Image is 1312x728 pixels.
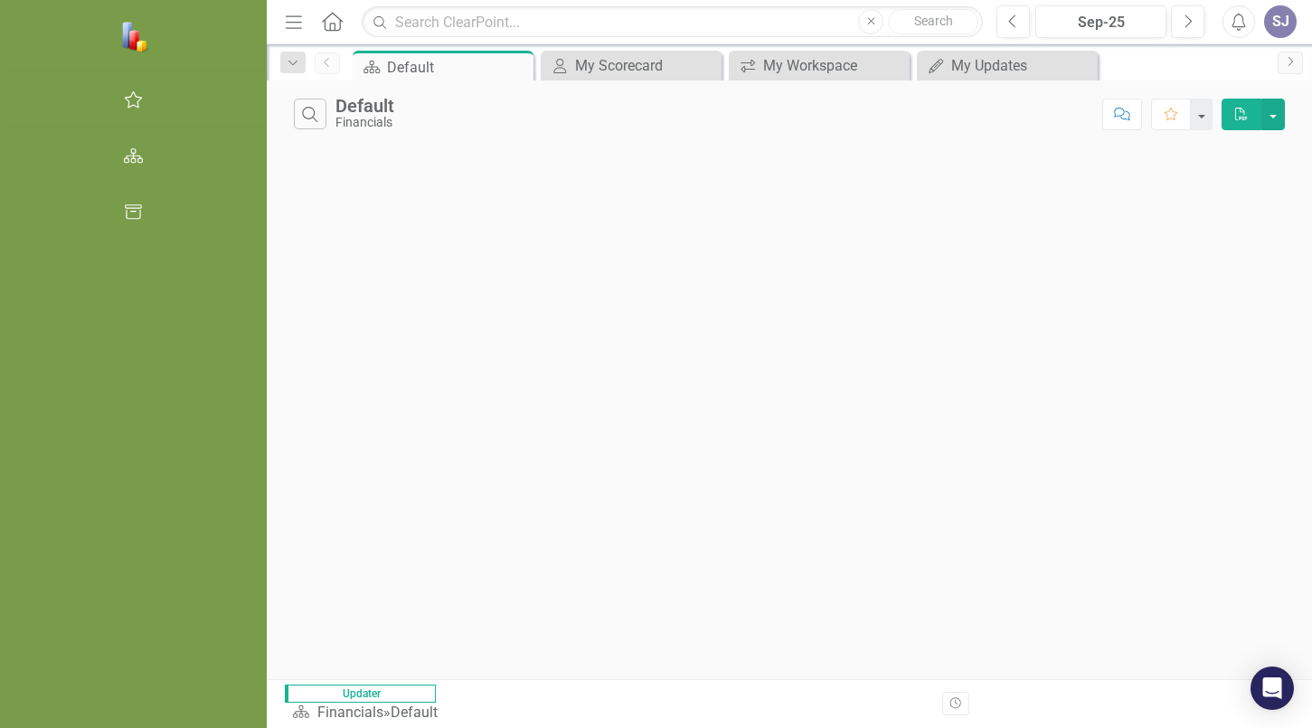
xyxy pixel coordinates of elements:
[292,703,445,723] div: »
[921,54,1093,77] a: My Updates
[1251,667,1294,710] div: Open Intercom Messenger
[1035,5,1166,38] button: Sep-25
[914,14,953,28] span: Search
[391,704,438,721] div: Default
[335,96,394,116] div: Default
[545,54,717,77] a: My Scorecard
[575,54,717,77] div: My Scorecard
[387,56,529,79] div: Default
[951,54,1093,77] div: My Updates
[335,116,394,129] div: Financials
[733,54,905,77] a: My Workspace
[1264,5,1297,38] button: SJ
[1042,12,1160,33] div: Sep-25
[285,685,436,703] span: Updater
[362,6,983,38] input: Search ClearPoint...
[763,54,905,77] div: My Workspace
[120,21,152,52] img: ClearPoint Strategy
[317,704,383,721] a: Financials
[888,9,978,34] button: Search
